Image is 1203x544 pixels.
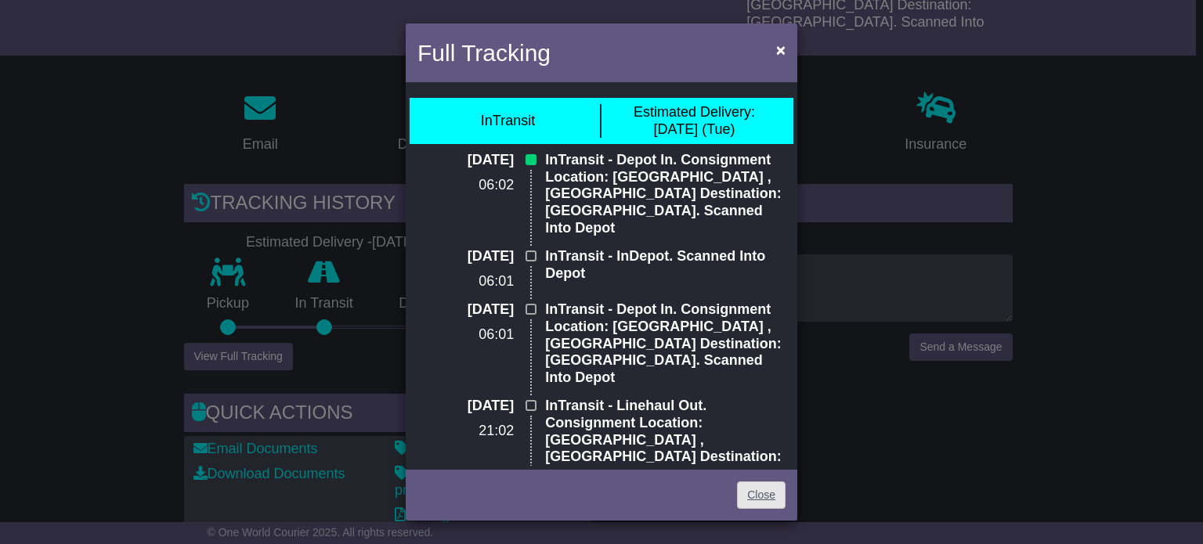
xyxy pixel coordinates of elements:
p: 06:01 [417,273,514,290]
p: 21:02 [417,423,514,440]
h4: Full Tracking [417,35,551,70]
div: [DATE] (Tue) [634,104,755,138]
p: [DATE] [417,398,514,415]
p: InTransit - InDepot. Scanned Into Depot [545,248,786,282]
p: InTransit - Depot In. Consignment Location: [GEOGRAPHIC_DATA] , [GEOGRAPHIC_DATA] Destination: [G... [545,301,786,386]
p: 06:01 [417,326,514,344]
p: [DATE] [417,152,514,169]
a: Close [737,481,786,509]
p: InTransit - Linehaul Out. Consignment Location: [GEOGRAPHIC_DATA] , [GEOGRAPHIC_DATA] Destination... [545,398,786,482]
button: Close [768,34,793,66]
span: Estimated Delivery: [634,104,755,120]
div: InTransit [481,113,535,130]
p: InTransit - Depot In. Consignment Location: [GEOGRAPHIC_DATA] , [GEOGRAPHIC_DATA] Destination: [G... [545,152,786,236]
span: × [776,41,786,59]
p: [DATE] [417,248,514,265]
p: 06:02 [417,177,514,194]
p: [DATE] [417,301,514,319]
